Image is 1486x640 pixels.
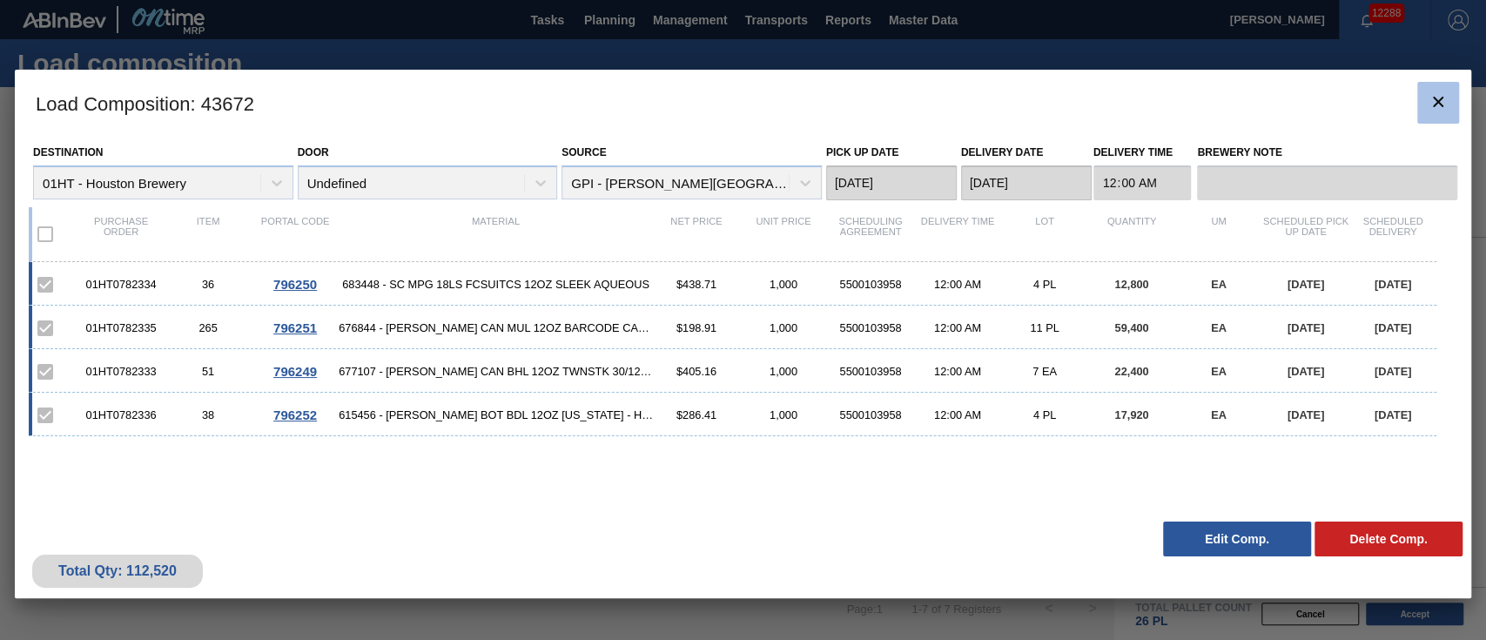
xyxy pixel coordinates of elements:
[15,70,1471,136] h3: Load Composition : 43672
[339,321,653,334] span: 676844 - CARR CAN MUL 12OZ BARCODE CAN PK 12/12 S
[1288,278,1324,291] span: [DATE]
[914,321,1001,334] div: 12:00 AM
[914,278,1001,291] div: 12:00 AM
[740,408,827,421] div: 1,000
[339,278,653,291] span: 683448 - SC MPG 18LS FCSUITCS 12OZ SLEEK AQUEOUS
[1088,216,1175,253] div: Quantity
[165,321,252,334] div: 265
[1093,140,1192,165] label: Delivery Time
[1197,140,1457,165] label: Brewery Note
[77,321,165,334] div: 01HT0782335
[653,278,740,291] div: $438.71
[1001,321,1088,334] div: 11 PL
[914,408,1001,421] div: 12:00 AM
[1001,278,1088,291] div: 4 PL
[653,365,740,378] div: $405.16
[273,364,317,379] span: 796249
[827,408,914,421] div: 5500103958
[252,364,339,379] div: Go to Order
[1114,365,1148,378] span: 22,400
[252,408,339,422] div: Go to Order
[165,365,252,378] div: 51
[740,321,827,334] div: 1,000
[827,321,914,334] div: 5500103958
[1375,365,1411,378] span: [DATE]
[1375,408,1411,421] span: [DATE]
[77,408,165,421] div: 01HT0782336
[961,146,1043,158] label: Delivery Date
[165,216,252,253] div: Item
[339,408,653,421] span: 615456 - CARR BOT BDL 12OZ TEXAS - HTN SNUG 12/12
[914,365,1001,378] div: 12:00 AM
[1175,216,1262,253] div: UM
[1288,365,1324,378] span: [DATE]
[1375,321,1411,334] span: [DATE]
[827,216,914,253] div: Scheduling Agreement
[1211,278,1227,291] span: EA
[1349,216,1436,253] div: Scheduled Delivery
[740,365,827,378] div: 1,000
[1211,321,1227,334] span: EA
[1288,321,1324,334] span: [DATE]
[77,216,165,253] div: Purchase order
[1114,321,1148,334] span: 59,400
[653,321,740,334] div: $198.91
[1114,408,1148,421] span: 17,920
[165,278,252,291] div: 36
[1262,216,1349,253] div: Scheduled Pick up Date
[653,216,740,253] div: Net Price
[339,365,653,378] span: 677107 - CARR CAN BHL 12OZ TWNSTK 30/12 CAN 0724
[1163,522,1311,556] button: Edit Comp.
[1001,216,1088,253] div: Lot
[826,146,899,158] label: Pick up Date
[165,408,252,421] div: 38
[77,365,165,378] div: 01HT0782333
[273,320,317,335] span: 796251
[252,320,339,335] div: Go to Order
[273,277,317,292] span: 796250
[561,146,606,158] label: Source
[1001,408,1088,421] div: 4 PL
[827,278,914,291] div: 5500103958
[339,216,653,253] div: Material
[827,365,914,378] div: 5500103958
[1001,365,1088,378] div: 7 EA
[961,165,1092,200] input: mm/dd/yyyy
[1375,278,1411,291] span: [DATE]
[1288,408,1324,421] span: [DATE]
[1315,522,1462,556] button: Delete Comp.
[77,278,165,291] div: 01HT0782334
[740,216,827,253] div: Unit Price
[252,216,339,253] div: Portal code
[1114,278,1148,291] span: 12,800
[1211,365,1227,378] span: EA
[33,146,103,158] label: Destination
[740,278,827,291] div: 1,000
[826,165,957,200] input: mm/dd/yyyy
[45,563,190,579] div: Total Qty: 112,520
[653,408,740,421] div: $286.41
[273,408,317,422] span: 796252
[1211,408,1227,421] span: EA
[298,146,329,158] label: Door
[252,277,339,292] div: Go to Order
[914,216,1001,253] div: Delivery Time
